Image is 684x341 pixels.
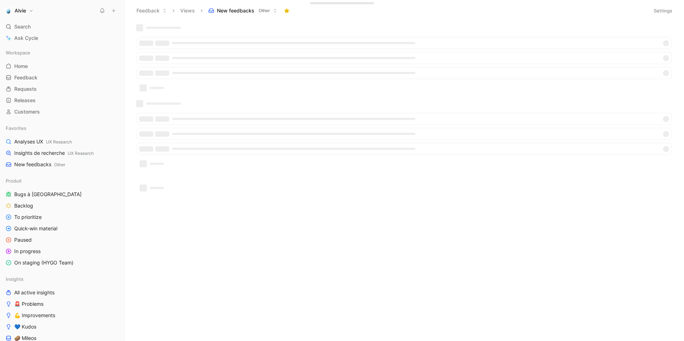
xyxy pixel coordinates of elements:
[3,175,121,186] div: Produit
[3,72,121,83] a: Feedback
[3,274,121,284] div: Insights
[14,259,73,266] span: On staging (HYGO Team)
[14,236,32,243] span: Paused
[15,7,26,14] h1: Alvie
[14,323,36,330] span: 💙 Kudos
[3,148,121,158] a: Insights de rechercheUX Research
[651,6,675,16] button: Settings
[14,74,37,81] span: Feedback
[3,189,121,200] a: Bugs à [GEOGRAPHIC_DATA]
[3,246,121,257] a: In progress
[3,321,121,332] a: 💙 Kudos
[6,177,22,184] span: Produit
[3,299,121,309] a: 🚨 Problems
[5,7,12,14] img: Alvie
[3,136,121,147] a: Analyses UXUX Research
[3,106,121,117] a: Customers
[177,5,198,16] button: Views
[14,97,36,104] span: Releases
[14,300,43,308] span: 🚨 Problems
[205,5,280,16] button: New feedbacksOther
[3,223,121,234] a: Quick-win material
[14,63,28,70] span: Home
[3,123,121,133] div: Favorites
[3,159,121,170] a: New feedbacksOther
[3,257,121,268] a: On staging (HYGO Team)
[14,34,38,42] span: Ask Cycle
[14,149,94,157] span: Insights de recherche
[3,175,121,268] div: ProduitBugs à [GEOGRAPHIC_DATA]BacklogTo prioritizeQuick-win materialPausedIn progressOn staging ...
[6,49,30,56] span: Workspace
[14,22,31,31] span: Search
[14,138,72,146] span: Analyses UX
[217,7,254,14] span: New feedbacks
[14,108,40,115] span: Customers
[14,191,82,198] span: Bugs à [GEOGRAPHIC_DATA]
[3,84,121,94] a: Requests
[14,248,41,255] span: In progress
[14,161,65,168] span: New feedbacks
[3,287,121,298] a: All active insights
[14,312,55,319] span: 💪 Improvements
[54,162,65,167] span: Other
[3,47,121,58] div: Workspace
[3,200,121,211] a: Backlog
[14,214,42,221] span: To prioritize
[14,85,37,93] span: Requests
[68,151,94,156] span: UX Research
[14,202,33,209] span: Backlog
[3,33,121,43] a: Ask Cycle
[14,289,55,296] span: All active insights
[259,7,270,14] span: Other
[3,61,121,72] a: Home
[133,5,170,16] button: Feedback
[3,21,121,32] div: Search
[3,212,121,222] a: To prioritize
[14,225,57,232] span: Quick-win material
[3,235,121,245] a: Paused
[3,310,121,321] a: 💪 Improvements
[3,95,121,106] a: Releases
[46,139,72,145] span: UX Research
[3,6,35,16] button: AlvieAlvie
[6,276,24,283] span: Insights
[6,125,26,132] span: Favorites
